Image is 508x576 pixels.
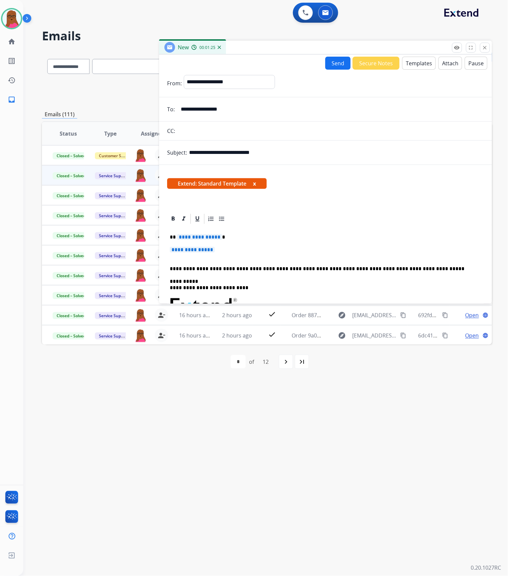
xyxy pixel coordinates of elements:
[134,249,147,262] img: agent-avatar
[482,45,488,51] mat-icon: close
[454,45,460,51] mat-icon: remove_red_eye
[95,272,133,279] span: Service Support
[8,38,16,46] mat-icon: home
[465,331,479,339] span: Open
[53,172,90,179] span: Closed – Solved
[483,312,489,318] mat-icon: language
[178,44,189,51] span: New
[157,331,165,339] mat-icon: person_remove
[199,45,215,50] span: 00:01:25
[253,180,256,188] button: x
[53,192,90,199] span: Closed – Solved
[465,57,487,70] button: Pause
[53,272,90,279] span: Closed – Solved
[95,252,133,259] span: Service Support
[42,29,492,43] h2: Emails
[325,57,351,70] button: Send
[2,9,21,28] img: avatar
[60,130,77,138] span: Status
[167,149,187,157] p: Subject:
[134,308,147,322] img: agent-avatar
[157,211,165,219] mat-icon: person_remove
[268,310,276,318] mat-icon: check
[353,57,399,70] button: Secure Notes
[268,330,276,338] mat-icon: check
[167,79,182,87] p: From:
[168,214,178,224] div: Bold
[442,312,448,318] mat-icon: content_copy
[104,130,117,138] span: Type
[141,130,164,138] span: Assignee
[438,57,462,70] button: Attach
[338,331,346,339] mat-icon: explore
[53,232,90,239] span: Closed – Solved
[53,292,90,299] span: Closed – Solved
[157,151,165,159] mat-icon: person_remove
[95,212,133,219] span: Service Support
[157,311,165,319] mat-icon: person_remove
[134,329,147,342] img: agent-avatar
[217,214,227,224] div: Bullet List
[471,564,501,572] p: 0.20.1027RC
[134,149,147,162] img: agent-avatar
[53,332,90,339] span: Closed – Solved
[292,332,406,339] span: Order 9a08cc0f-d9ff-48cc-ae80-22ece148687d
[157,291,165,299] mat-icon: person_remove
[192,214,202,224] div: Underline
[338,311,346,319] mat-icon: explore
[353,311,397,319] span: [EMAIL_ADDRESS][DOMAIN_NAME]
[134,169,147,182] img: agent-avatar
[95,332,133,339] span: Service Support
[8,76,16,84] mat-icon: history
[8,96,16,104] mat-icon: inbox
[95,192,133,199] span: Service Support
[53,212,90,219] span: Closed – Solved
[134,229,147,242] img: agent-avatar
[353,331,397,339] span: [EMAIL_ADDRESS][DOMAIN_NAME]
[134,269,147,282] img: agent-avatar
[483,332,489,338] mat-icon: language
[292,311,409,319] span: Order 887408cc-3b79-4f02-a525-e9a8484a5732
[465,311,479,319] span: Open
[468,45,474,51] mat-icon: fullscreen
[95,172,133,179] span: Service Support
[167,105,175,113] p: To:
[157,271,165,279] mat-icon: person_remove
[257,355,274,368] div: 12
[134,189,147,202] img: agent-avatar
[53,252,90,259] span: Closed – Solved
[134,209,147,222] img: agent-avatar
[179,332,212,339] span: 16 hours ago
[167,178,267,189] span: Extend: Standard Template
[179,311,212,319] span: 16 hours ago
[400,312,406,318] mat-icon: content_copy
[95,312,133,319] span: Service Support
[95,232,133,239] span: Service Support
[157,191,165,199] mat-icon: person_remove
[8,57,16,65] mat-icon: list_alt
[134,288,147,302] img: agent-avatar
[442,332,448,338] mat-icon: content_copy
[298,358,306,366] mat-icon: last_page
[157,251,165,259] mat-icon: person_remove
[222,311,252,319] span: 2 hours ago
[95,152,138,159] span: Customer Support
[282,358,290,366] mat-icon: navigate_next
[179,214,189,224] div: Italic
[42,110,77,119] p: Emails (111)
[222,332,252,339] span: 2 hours ago
[402,57,436,70] button: Templates
[400,332,406,338] mat-icon: content_copy
[53,312,90,319] span: Closed – Solved
[157,231,165,239] mat-icon: person_remove
[249,358,254,366] div: of
[95,292,133,299] span: Service Support
[206,214,216,224] div: Ordered List
[157,171,165,179] mat-icon: person_remove
[53,152,90,159] span: Closed – Solved
[167,127,175,135] p: CC:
